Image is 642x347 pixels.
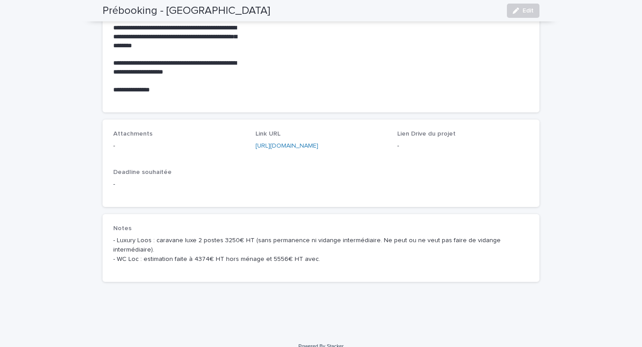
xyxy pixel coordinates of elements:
[113,180,529,189] p: -
[113,169,172,175] span: Deadline souhaitée
[523,8,534,14] span: Edit
[113,236,529,264] p: - Luxury Loos : caravane luxe 2 postes 3250€ HT (sans permanence ni vidange intermédiaire. Ne peu...
[113,225,132,231] span: Notes
[507,4,539,18] button: Edit
[255,143,318,149] a: [URL][DOMAIN_NAME]
[255,131,280,137] span: Link URL
[103,4,270,17] h2: Prébooking - [GEOGRAPHIC_DATA]
[113,141,245,151] p: -
[397,131,456,137] span: Lien Drive du projet
[113,131,152,137] span: Attachments
[397,141,529,151] p: -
